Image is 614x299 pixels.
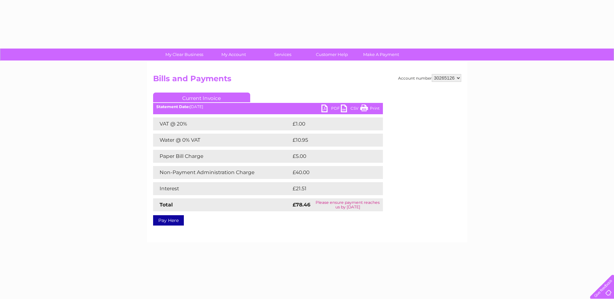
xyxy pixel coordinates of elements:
[305,49,359,61] a: Customer Help
[153,166,291,179] td: Non-Payment Administration Charge
[291,117,367,130] td: £1.00
[156,104,190,109] b: Statement Date:
[153,150,291,163] td: Paper Bill Charge
[291,166,370,179] td: £40.00
[153,105,383,109] div: [DATE]
[321,105,341,114] a: PDF
[291,150,368,163] td: £5.00
[153,134,291,147] td: Water @ 0% VAT
[207,49,260,61] a: My Account
[160,202,173,208] strong: Total
[293,202,310,208] strong: £78.46
[291,182,368,195] td: £21.51
[313,198,383,211] td: Please ensure payment reaches us by [DATE]
[341,105,360,114] a: CSV
[153,74,461,86] h2: Bills and Payments
[153,117,291,130] td: VAT @ 20%
[153,182,291,195] td: Interest
[256,49,309,61] a: Services
[354,49,408,61] a: Make A Payment
[153,93,250,102] a: Current Invoice
[158,49,211,61] a: My Clear Business
[398,74,461,82] div: Account number
[360,105,380,114] a: Print
[153,215,184,226] a: Pay Here
[291,134,369,147] td: £10.95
